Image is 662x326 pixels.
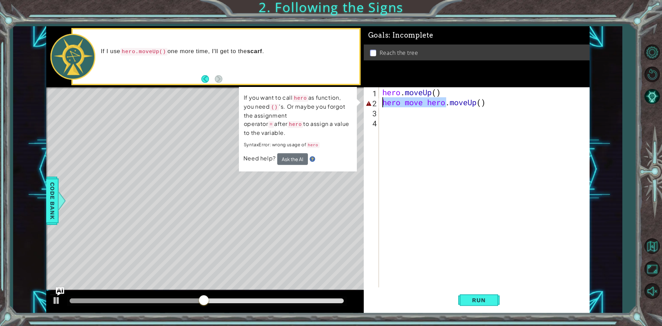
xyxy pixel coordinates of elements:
button: Shift+Enter: Run current code. [458,289,500,312]
span: Code Bank [47,179,58,221]
button: AI Hint [642,87,662,107]
button: Ctrl + P: Play [50,294,63,308]
button: Back [201,75,215,83]
button: Unmute [642,281,662,301]
code: = [268,121,274,128]
div: Level Map [46,87,365,290]
button: Ask AI [56,287,64,296]
code: () [270,104,279,111]
div: 1 [365,88,379,98]
p: If I use one more time, I'll get to the . [101,48,354,56]
button: Level Options [642,42,662,62]
div: 4 [365,118,379,128]
a: Back to Map [642,235,662,258]
code: hero [288,121,303,128]
button: Ask the AI [277,153,308,165]
span: Run [465,297,492,304]
p: If you want to call as function, you need 's. Or maybe you forgot the assignment operator after t... [244,93,352,137]
button: Maximize Browser [642,259,662,279]
code: hero [293,95,308,102]
div: 3 [365,108,379,118]
span: Goals [368,31,433,40]
code: hero [307,142,320,148]
code: hero.moveUp() [120,48,168,56]
p: SyntaxError: wrong usage of [244,140,352,149]
button: Next [215,75,222,83]
button: Restart Level [642,65,662,85]
img: Hint [310,156,315,162]
strong: scarf [247,48,262,55]
span: Need help? [243,155,277,162]
span: : Incomplete [389,31,433,39]
div: 2 [365,98,379,108]
p: Reach the tree [380,49,418,57]
button: Back to Map [642,236,662,256]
